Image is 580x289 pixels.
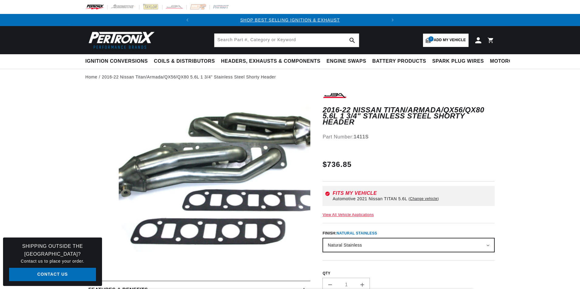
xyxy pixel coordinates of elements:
summary: Motorcycle [487,54,529,68]
span: Battery Products [372,58,426,65]
span: Add my vehicle [434,37,466,43]
h1: 2016-22 Nissan Titan/Armada/QX56/QX80 5.6L 1 3/4" Stainless Steel Shorty Header [322,107,495,125]
a: Change vehicle [408,196,439,201]
summary: Engine Swaps [323,54,369,68]
div: Fits my vehicle [333,191,492,196]
input: Search Part #, Category or Keyword [214,34,359,47]
span: Automotive 2021 Nissan TITAN 5.6L [333,196,407,201]
span: Natural Stainless [337,231,377,235]
span: Spark Plug Wires [432,58,484,65]
span: 1 [428,36,434,42]
button: Translation missing: en.sections.announcements.previous_announcement [181,14,193,26]
a: Home [85,74,97,80]
summary: Spark Plug Wires [429,54,487,68]
media-gallery: Gallery Viewer [85,91,310,269]
a: Contact Us [9,268,96,281]
div: Part Number: [322,133,495,141]
slideshow-component: Translation missing: en.sections.announcements.announcement_bar [70,14,510,26]
summary: Ignition Conversions [85,54,151,68]
span: Headers, Exhausts & Components [221,58,320,65]
h3: Shipping Outside the [GEOGRAPHIC_DATA]? [9,242,96,258]
p: Contact us to place your order. [9,258,96,264]
summary: Headers, Exhausts & Components [218,54,323,68]
summary: Coils & Distributors [151,54,218,68]
span: Coils & Distributors [154,58,215,65]
label: Finish: [322,231,495,236]
a: View All Vehicle Applications [322,213,374,217]
a: 1Add my vehicle [423,34,469,47]
summary: Battery Products [369,54,429,68]
a: 2016-22 Nissan Titan/Armada/QX56/QX80 5.6L 1 3/4" Stainless Steel Shorty Header [102,74,276,80]
strong: 1411S [354,134,369,139]
nav: breadcrumbs [85,74,495,80]
button: search button [346,34,359,47]
div: 1 of 2 [193,17,387,23]
label: QTY [322,271,495,276]
a: SHOP BEST SELLING IGNITION & EXHAUST [240,18,340,22]
span: Engine Swaps [326,58,366,65]
button: Translation missing: en.sections.announcements.next_announcement [387,14,399,26]
img: Pertronix [85,30,155,51]
span: Ignition Conversions [85,58,148,65]
span: Motorcycle [490,58,526,65]
span: $736.85 [322,159,352,170]
div: Announcement [193,17,387,23]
